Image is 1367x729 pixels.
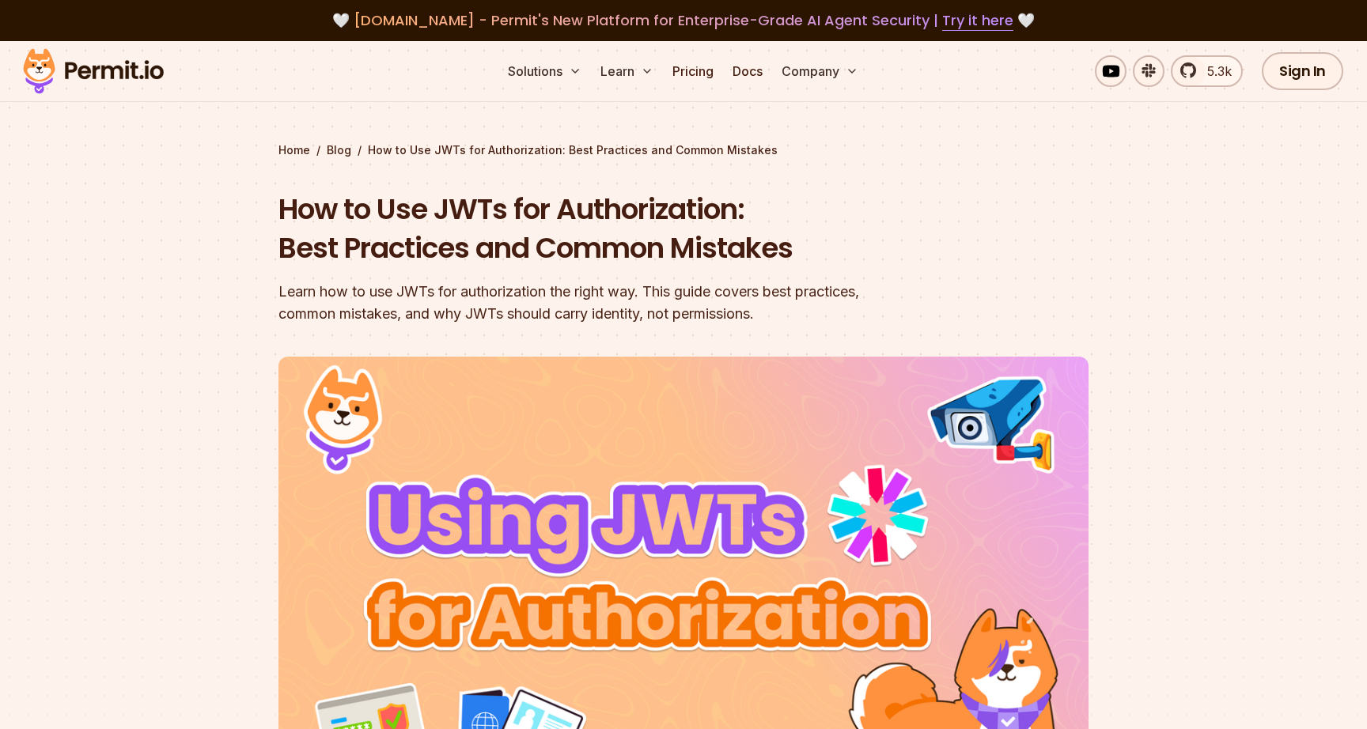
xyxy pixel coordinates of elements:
a: Blog [327,142,351,158]
span: 5.3k [1198,62,1232,81]
img: Permit logo [16,44,171,98]
a: Try it here [942,10,1013,31]
a: Docs [726,55,769,87]
h1: How to Use JWTs for Authorization: Best Practices and Common Mistakes [278,190,886,268]
a: Pricing [666,55,720,87]
a: Sign In [1262,52,1343,90]
span: [DOMAIN_NAME] - Permit's New Platform for Enterprise-Grade AI Agent Security | [354,10,1013,30]
div: Learn how to use JWTs for authorization the right way. This guide covers best practices, common m... [278,281,886,325]
button: Solutions [502,55,588,87]
button: Company [775,55,865,87]
a: 5.3k [1171,55,1243,87]
button: Learn [594,55,660,87]
div: 🤍 🤍 [38,9,1329,32]
div: / / [278,142,1089,158]
a: Home [278,142,310,158]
